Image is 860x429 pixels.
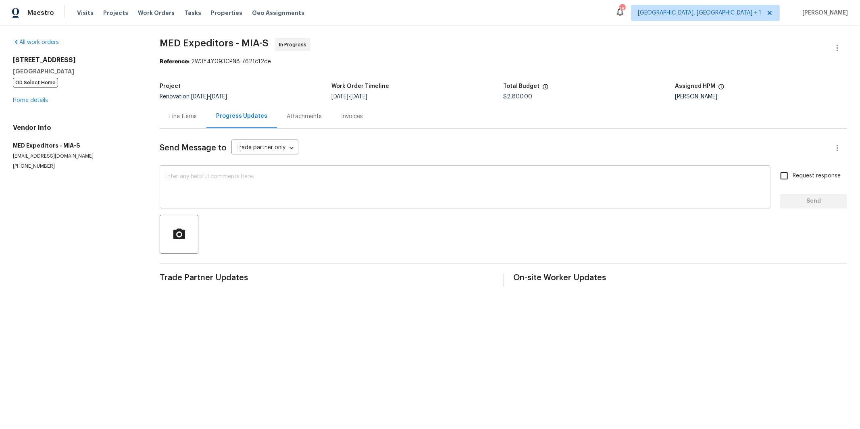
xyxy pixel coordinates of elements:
div: [PERSON_NAME] [675,94,847,100]
span: The hpm assigned to this work order. [718,83,725,94]
span: Visits [77,9,94,17]
span: Tasks [184,10,201,16]
h5: Assigned HPM [675,83,716,89]
span: [PERSON_NAME] [799,9,848,17]
span: In Progress [279,41,310,49]
div: 2W3Y4Y093CPN8-7621c12de [160,58,847,66]
span: The total cost of line items that have been proposed by Opendoor. This sum includes line items th... [542,83,549,94]
span: - [191,94,227,100]
h5: Total Budget [504,83,540,89]
span: Work Orders [138,9,175,17]
a: Home details [13,98,48,103]
h5: [GEOGRAPHIC_DATA] [13,67,140,75]
span: Properties [211,9,242,17]
h2: [STREET_ADDRESS] [13,56,140,64]
span: $2,800.00 [504,94,533,100]
h5: MED Expeditors - MIA-S [13,142,140,150]
span: Geo Assignments [252,9,304,17]
h4: Vendor Info [13,124,140,132]
span: MED Expeditors - MIA-S [160,38,269,48]
span: OD Select Home [13,78,58,87]
span: Send Message to [160,144,227,152]
span: - [331,94,367,100]
span: On-site Worker Updates [514,274,848,282]
div: Line Items [169,112,197,121]
span: Trade Partner Updates [160,274,494,282]
span: [DATE] [191,94,208,100]
span: [GEOGRAPHIC_DATA], [GEOGRAPHIC_DATA] + 1 [638,9,761,17]
b: Reference: [160,59,189,65]
h5: Work Order Timeline [331,83,389,89]
span: Request response [793,172,841,180]
h5: Project [160,83,181,89]
div: Trade partner only [231,142,298,155]
div: Attachments [287,112,322,121]
span: Maestro [27,9,54,17]
div: Invoices [341,112,363,121]
span: Renovation [160,94,227,100]
div: 18 [619,5,625,13]
div: Progress Updates [216,112,267,120]
a: All work orders [13,40,59,45]
p: [EMAIL_ADDRESS][DOMAIN_NAME] [13,153,140,160]
span: [DATE] [331,94,348,100]
span: [DATE] [210,94,227,100]
span: Projects [103,9,128,17]
span: [DATE] [350,94,367,100]
p: [PHONE_NUMBER] [13,163,140,170]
